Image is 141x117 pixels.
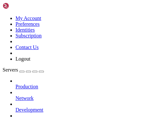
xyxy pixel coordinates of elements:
a: Logout [15,56,30,62]
span: Network [15,95,34,101]
x-row: : $ ome-debug: No such file or directory [3,35,57,41]
div: (1, 12) [5,68,8,74]
li: Production [15,78,138,90]
span: Production [15,84,38,89]
x-row: ubuntu@b2-15-de1:~/anything-llm$ [3,46,57,52]
x-row: on for your profile directory. This means that running multiple instances would start multiple br... [3,3,57,8]
img: Shellngn [3,3,40,9]
a: Preferences [15,21,40,27]
x-row: ome-debug:: command not found [3,52,57,57]
a: Contact Us [15,44,39,50]
span: ~ [46,35,49,41]
li: Network [15,90,138,101]
x-row: -bash: ubuntu@b2-15-de1:~/anything-llm$: No such file or directory [3,57,57,63]
span: ubuntu@b2-15-de1 [3,30,44,35]
a: Identities [15,27,35,33]
span: ubuntu@b2-15-de1 [3,35,44,41]
x-row: --disable-gpu: command not found [3,19,57,24]
span: Development [15,107,43,112]
span: ~/anything-llm [46,30,83,35]
x-row: : $ [3,63,57,68]
span: Servers [3,67,18,73]
a: Development [15,107,138,113]
a: Production [15,84,138,90]
x-row: : $ cd .. [3,30,57,35]
a: My Account [15,15,41,21]
x-row: rather than opening a new window in the existing process. Aborting now to avoid profile corruption. [3,8,57,14]
span: ~ [46,63,49,68]
x-row: --no-sandbox: command not found [3,14,57,19]
a: Network [15,95,138,101]
a: Servers [3,67,44,73]
x-row: -bash: --user-data-dir=/home/ubuntu/.chrome-debug: No such file or directory [3,24,57,30]
a: Subscription [15,33,42,38]
span: ubuntu@b2-15-de1 [3,63,44,68]
li: Development [15,101,138,113]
